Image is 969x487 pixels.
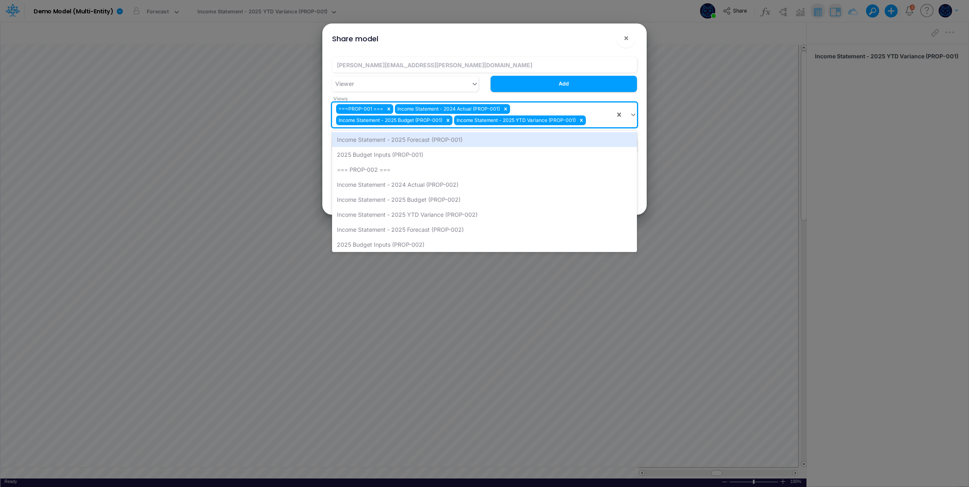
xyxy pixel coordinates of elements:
div: Viewer [335,79,354,88]
div: Income Statement - 2025 YTD Variance (PROP-002) [332,207,637,222]
div: === PROP-002 === [332,162,637,177]
div: ===PROP-001 === [336,104,384,114]
div: Income Statement - 2024 Actual (PROP-002) [332,177,637,192]
div: Share model [332,33,378,44]
div: 2025 Budget Inputs (PROP-002) [332,237,637,252]
div: Income Statement - 2025 YTD Variance (PROP-001) [454,115,577,125]
div: Income Statement - 2024 Actual (PROP-001) [395,104,501,114]
span: × [624,33,629,43]
div: Income Statement - 2025 Forecast (PROP-001) [332,132,637,147]
button: Close [616,28,636,48]
button: Add [491,76,637,92]
div: Income Statement - 2025 Budget (PROP-001) [336,115,444,125]
div: 2025 Budget Inputs (PROP-001) [332,147,637,162]
div: Income Statement - 2025 Budget (PROP-002) [332,192,637,207]
input: Invite user by email [332,57,637,73]
span: Views [332,95,637,103]
div: Income Statement - 2025 Forecast (PROP-002) [332,222,637,237]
